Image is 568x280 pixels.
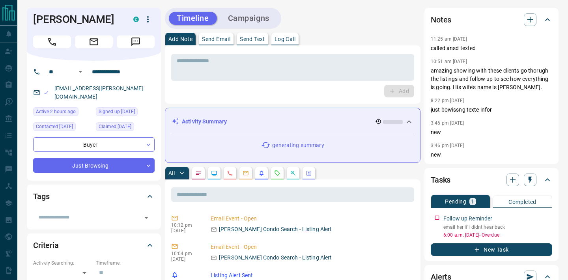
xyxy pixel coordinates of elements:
[33,259,92,267] p: Actively Searching:
[443,215,492,223] p: Follow up Reminder
[431,174,450,186] h2: Tasks
[258,170,265,176] svg: Listing Alerts
[272,141,324,149] p: generating summary
[431,98,464,103] p: 8:22 pm [DATE]
[96,107,155,118] div: Sun Oct 27 2024
[76,67,85,77] button: Open
[202,36,230,42] p: Send Email
[219,254,332,262] p: [PERSON_NAME] Condo Search - Listing Alert
[33,137,155,152] div: Buyer
[141,212,152,223] button: Open
[211,215,411,223] p: Email Event - Open
[36,108,76,116] span: Active 2 hours ago
[227,170,233,176] svg: Calls
[443,231,552,239] p: 6:00 a.m. [DATE] - Overdue
[33,236,155,255] div: Criteria
[471,199,474,204] p: 1
[171,228,199,233] p: [DATE]
[275,36,295,42] p: Log Call
[431,10,552,29] div: Notes
[171,222,199,228] p: 10:12 pm
[171,256,199,262] p: [DATE]
[211,271,411,280] p: Listing Alert Sent
[220,12,277,25] button: Campaigns
[195,170,202,176] svg: Notes
[431,106,552,114] p: just bowissng texte infor
[290,170,296,176] svg: Opportunities
[43,90,49,95] svg: Email Valid
[168,36,192,42] p: Add Note
[33,122,92,133] div: Sun Nov 03 2024
[33,239,59,252] h2: Criteria
[182,118,227,126] p: Activity Summary
[172,114,414,129] div: Activity Summary
[211,170,217,176] svg: Lead Browsing Activity
[431,44,552,52] p: called ansd texted
[219,225,332,233] p: [PERSON_NAME] Condo Search - Listing Alert
[431,59,467,64] p: 10:51 am [DATE]
[96,122,155,133] div: Sun Oct 27 2024
[99,108,135,116] span: Signed up [DATE]
[431,128,552,136] p: new
[33,190,49,203] h2: Tags
[169,12,217,25] button: Timeline
[306,170,312,176] svg: Agent Actions
[96,259,155,267] p: Timeframe:
[431,143,464,148] p: 3:46 pm [DATE]
[54,85,144,100] a: [EMAIL_ADDRESS][PERSON_NAME][DOMAIN_NAME]
[445,199,466,204] p: Pending
[431,67,552,91] p: amazing showing with these clients go thorugh the listings and follow up to see how everything is...
[274,170,280,176] svg: Requests
[99,123,131,131] span: Claimed [DATE]
[33,158,155,173] div: Just Browsing
[431,13,451,26] h2: Notes
[240,36,265,42] p: Send Text
[168,170,175,176] p: All
[431,243,552,256] button: New Task
[431,170,552,189] div: Tasks
[431,151,552,159] p: new
[36,123,73,131] span: Contacted [DATE]
[33,13,121,26] h1: [PERSON_NAME]
[243,170,249,176] svg: Emails
[431,120,464,126] p: 3:46 pm [DATE]
[33,107,92,118] div: Sat Sep 13 2025
[211,243,411,251] p: Email Event - Open
[508,199,536,205] p: Completed
[117,35,155,48] span: Message
[133,17,139,22] div: condos.ca
[33,187,155,206] div: Tags
[171,251,199,256] p: 10:04 pm
[431,36,467,42] p: 11:25 am [DATE]
[33,35,71,48] span: Call
[443,224,552,231] p: email her if i didnt hear back
[75,35,113,48] span: Email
